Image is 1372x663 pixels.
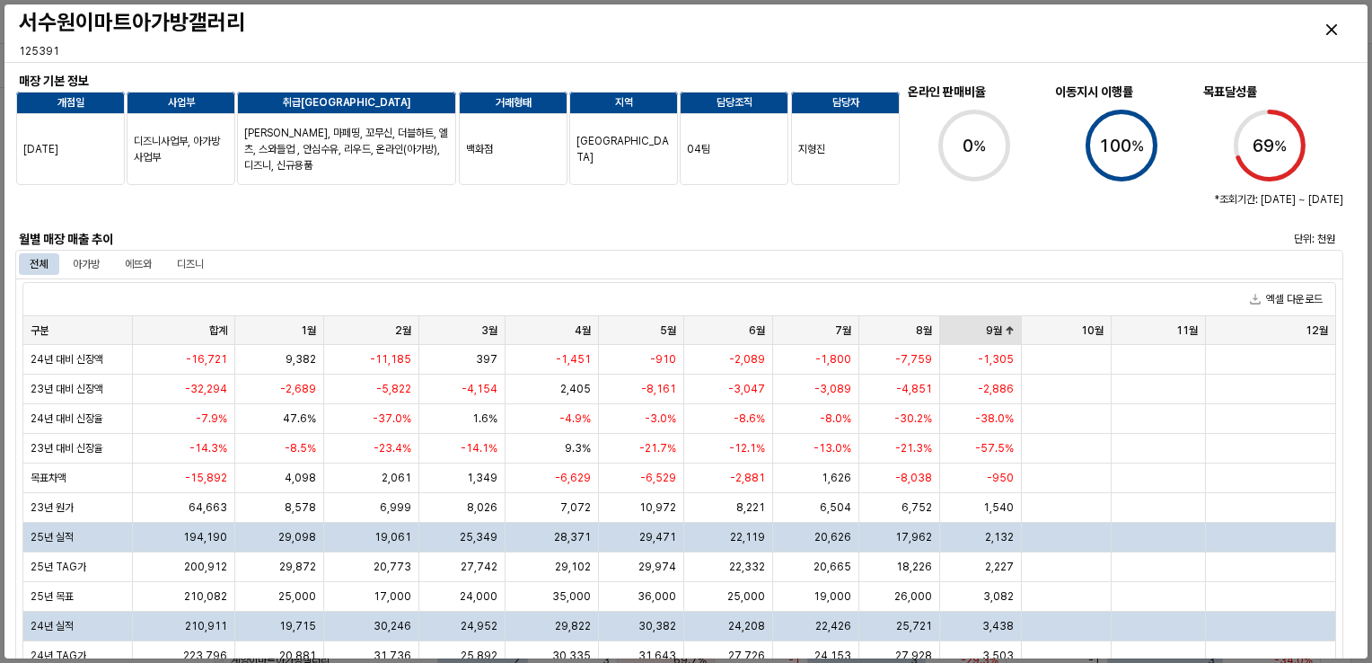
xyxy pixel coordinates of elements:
[554,530,591,544] span: 28,371
[496,96,532,109] strong: 거래형태
[19,43,342,59] p: 125391
[476,352,497,367] span: 397
[552,649,591,663] span: 30,335
[983,589,1014,604] span: 3,082
[560,382,591,396] span: 2,405
[185,471,227,485] span: -15,892
[301,323,316,337] span: 1월
[814,560,851,574] span: 20,665
[814,530,851,544] span: 20,626
[973,137,986,154] tspan: %
[660,323,676,337] span: 5월
[987,471,1014,485] span: -950
[461,560,497,574] span: 27,742
[19,231,344,247] h6: 월별 매장 매출 추이
[278,530,316,544] span: 29,098
[815,352,851,367] span: -1,800
[985,530,1014,544] span: 2,132
[729,441,765,455] span: -12.1%
[374,619,411,633] span: 30,246
[460,589,497,604] span: 24,000
[896,382,932,396] span: -4,851
[555,471,591,485] span: -6,629
[196,411,227,426] span: -7.9%
[395,323,411,337] span: 2월
[895,352,932,367] span: -7,759
[908,110,1041,181] div: Progress circle
[814,441,851,455] span: -13.0%
[285,500,316,515] span: 8,578
[975,441,1014,455] span: -57.5%
[895,441,932,455] span: -21.3%
[639,500,676,515] span: 10,972
[1099,135,1144,156] text: 100
[835,323,851,337] span: 7월
[896,619,932,633] span: 25,721
[645,411,676,426] span: -3.0%
[382,471,411,485] span: 2,061
[186,352,227,367] span: -16,721
[184,589,227,604] span: 210,082
[374,560,411,574] span: 20,773
[559,411,591,426] span: -4.9%
[552,589,591,604] span: 35,000
[244,125,449,173] p: [PERSON_NAME], 마페띵, 꼬무신, 더블하트, 엘츠, 스와들업 , 안심수유, 리우드, 온라인(아가방), 디즈니, 신규용품
[638,560,676,574] span: 29,974
[19,73,787,89] h6: 매장 기본 정보
[1129,231,1335,247] p: 단위: 천원
[798,141,893,157] p: 지형진
[555,560,591,574] span: 29,102
[576,133,671,165] p: [GEOGRAPHIC_DATA]
[184,560,227,574] span: 200,912
[728,649,765,663] span: 27,726
[460,530,497,544] span: 25,349
[30,253,48,275] div: 전체
[687,141,781,157] p: 04팀
[615,96,633,109] strong: 지역
[31,382,103,396] span: 23년 대비 신장액
[730,530,765,544] span: 22,119
[19,10,1016,35] h3: 서수원이마트아가방갤러리
[462,382,497,396] span: -4,154
[820,500,851,515] span: 6,504
[374,589,411,604] span: 17,000
[370,352,411,367] span: -11,185
[461,649,497,663] span: 25,892
[134,133,228,165] p: 디즈니사업부, 아가방사업부
[279,560,316,574] span: 29,872
[560,500,591,515] span: 7,072
[894,411,932,426] span: -30.2%
[639,441,676,455] span: -21.7%
[814,589,851,604] span: 19,000
[466,141,560,157] p: 백화점
[895,471,932,485] span: -8,038
[1055,110,1188,181] div: Progress circle
[556,352,591,367] span: -1,451
[481,323,497,337] span: 3월
[916,323,932,337] span: 8월
[373,411,411,426] span: -37.0%
[114,253,163,275] div: 에뜨와
[736,500,765,515] span: 8,221
[31,500,74,515] span: 23년 원가
[285,441,316,455] span: -8.5%
[820,411,851,426] span: -8.0%
[374,530,411,544] span: 19,061
[209,323,227,337] span: 합계
[1310,8,1353,51] button: Close
[189,441,227,455] span: -14.3%
[978,352,1014,367] span: -1,305
[31,323,48,337] span: 구분
[467,500,497,515] span: 8,026
[19,253,58,275] div: 전체
[717,96,752,109] strong: 담당조직
[177,253,204,275] div: 디즈니
[727,589,765,604] span: 25,000
[461,441,497,455] span: -14.1%
[575,323,591,337] span: 4월
[183,649,227,663] span: 223,796
[963,135,986,156] text: 0
[975,411,1014,426] span: -38.0%
[638,649,676,663] span: 31,643
[73,253,100,275] div: 아가방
